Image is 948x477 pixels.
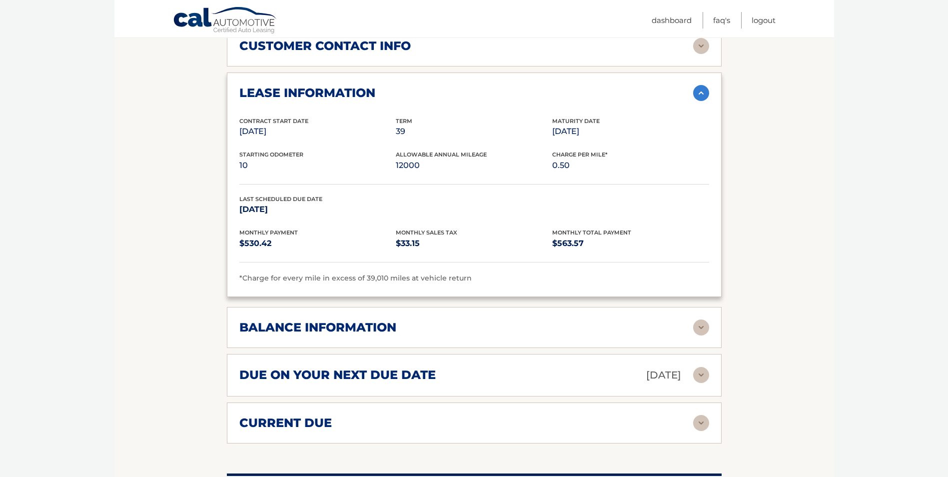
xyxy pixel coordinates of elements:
[396,124,552,138] p: 39
[239,415,332,430] h2: current due
[239,202,396,216] p: [DATE]
[552,158,709,172] p: 0.50
[173,6,278,35] a: Cal Automotive
[552,151,608,158] span: Charge Per Mile*
[239,151,303,158] span: Starting Odometer
[239,229,298,236] span: Monthly Payment
[652,12,692,28] a: Dashboard
[552,124,709,138] p: [DATE]
[396,117,412,124] span: Term
[239,117,308,124] span: Contract Start Date
[239,38,411,53] h2: customer contact info
[552,117,600,124] span: Maturity Date
[239,273,472,282] span: *Charge for every mile in excess of 39,010 miles at vehicle return
[693,38,709,54] img: accordion-rest.svg
[396,236,552,250] p: $33.15
[646,366,681,384] p: [DATE]
[239,124,396,138] p: [DATE]
[693,85,709,101] img: accordion-active.svg
[239,236,396,250] p: $530.42
[239,320,396,335] h2: balance information
[239,195,322,202] span: Last Scheduled Due Date
[693,367,709,383] img: accordion-rest.svg
[396,158,552,172] p: 12000
[693,319,709,335] img: accordion-rest.svg
[752,12,776,28] a: Logout
[693,415,709,431] img: accordion-rest.svg
[239,85,375,100] h2: lease information
[239,158,396,172] p: 10
[552,229,631,236] span: Monthly Total Payment
[239,367,436,382] h2: due on your next due date
[552,236,709,250] p: $563.57
[713,12,730,28] a: FAQ's
[396,151,487,158] span: Allowable Annual Mileage
[396,229,457,236] span: Monthly Sales Tax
